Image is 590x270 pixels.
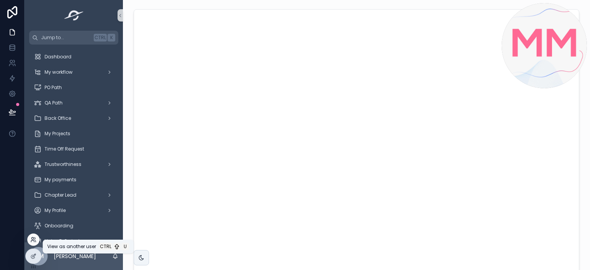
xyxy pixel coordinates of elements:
[29,157,118,171] a: Trustworthiness
[45,192,76,198] span: Chapter Lead
[25,45,123,242] div: scrollable content
[29,188,118,202] a: Chapter Lead
[41,35,91,41] span: Jump to...
[29,31,118,45] button: Jump to...CtrlK
[29,50,118,64] a: Dashboard
[45,131,70,137] span: My Projects
[45,207,66,214] span: My Profile
[45,238,80,244] span: Value R. Project
[29,96,118,110] a: QA Path
[45,100,63,106] span: QA Path
[29,142,118,156] a: Time Off Request
[45,177,76,183] span: My payments
[45,115,71,121] span: Back Office
[29,81,118,94] a: PO Path
[45,161,81,167] span: Trustworthiness
[29,173,118,187] a: My payments
[29,234,118,248] a: Value R. Project
[45,146,84,152] span: Time Off Request
[108,35,114,41] span: K
[45,84,62,91] span: PO Path
[54,252,96,260] p: [PERSON_NAME]
[94,34,107,41] span: Ctrl
[29,204,118,217] a: My Profile
[45,54,71,60] span: Dashboard
[29,65,118,79] a: My workflow
[45,69,73,75] span: My workflow
[45,223,73,229] span: Onboarding
[62,9,86,22] img: App logo
[29,127,118,141] a: My Projects
[29,219,118,233] a: Onboarding
[29,111,118,125] a: Back Office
